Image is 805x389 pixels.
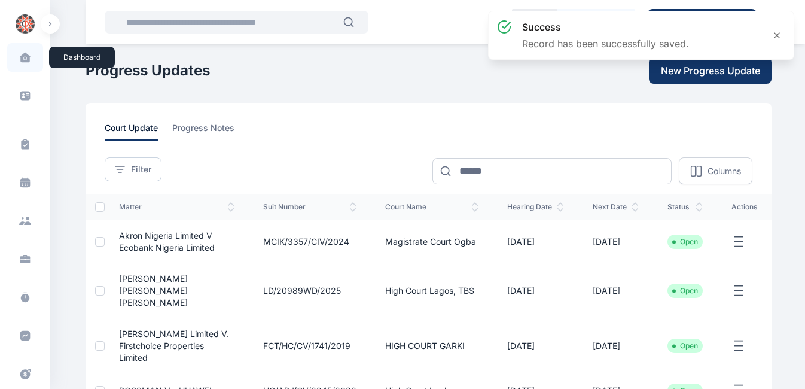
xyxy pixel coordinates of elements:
[119,202,235,212] span: matter
[507,202,564,212] span: hearing date
[578,263,653,318] td: [DATE]
[672,341,698,351] li: Open
[578,220,653,263] td: [DATE]
[578,318,653,373] td: [DATE]
[263,202,356,212] span: suit number
[371,263,493,318] td: High Court Lagos, TBS
[522,37,689,51] p: Record has been successfully saved.
[679,157,752,184] button: Columns
[105,122,172,141] a: court update
[593,202,639,212] span: next date
[522,20,689,34] h3: success
[371,220,493,263] td: Magistrate Court Ogba
[493,220,578,263] td: [DATE]
[86,61,210,80] h1: Progress Updates
[708,165,741,177] p: Columns
[249,318,371,373] td: FCT/HC/CV/1741/2019
[131,163,151,175] span: Filter
[172,122,234,141] span: progress notes
[371,318,493,373] td: HIGH COURT GARKI
[119,329,229,363] a: [PERSON_NAME] Limited V. Firstchoice Properties Limited
[672,237,698,247] li: Open
[119,230,215,253] a: Akron Nigeria Limited v Ecobank Nigeria Limited
[249,263,371,318] td: LD/20989WD/2025
[7,43,43,72] a: dashboard
[249,220,371,263] td: MCIK/3357/CIV/2024
[385,202,478,212] span: court name
[667,202,703,212] span: status
[105,157,161,181] button: Filter
[493,318,578,373] td: [DATE]
[731,202,757,212] span: actions
[172,122,249,141] a: progress notes
[119,273,188,308] a: [PERSON_NAME] [PERSON_NAME] [PERSON_NAME]
[493,263,578,318] td: [DATE]
[672,286,698,296] li: Open
[105,122,158,141] span: court update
